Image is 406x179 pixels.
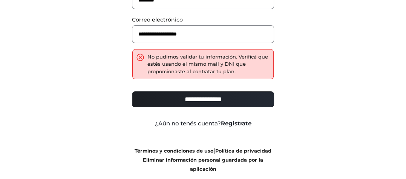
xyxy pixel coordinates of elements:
[126,146,280,173] div: |
[143,157,263,172] a: Eliminar información personal guardada por la aplicación
[221,120,251,127] a: Registrate
[147,53,270,76] div: No pudimos validar tu información. Verificá que estés usando el mismo mail y DNI que proporcionas...
[126,119,280,128] div: ¿Aún no tenés cuenta?
[132,16,274,24] label: Correo electrónico
[215,148,271,154] a: Política de privacidad
[135,148,213,154] a: Términos y condiciones de uso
